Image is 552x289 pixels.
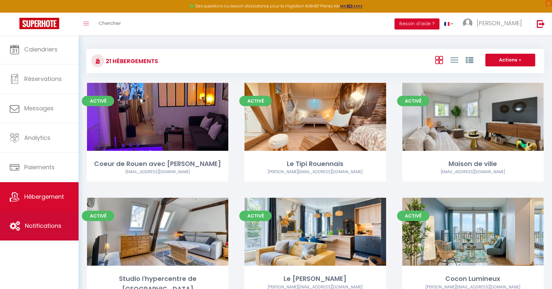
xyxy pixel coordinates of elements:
img: Super Booking [19,18,59,29]
span: Analytics [24,134,50,142]
span: Activé [397,96,429,106]
a: >>> ICI <<<< [340,3,363,9]
a: Vue en Box [435,54,443,65]
div: Airbnb [244,169,386,175]
span: Messages [24,104,54,112]
span: Réservations [24,75,62,83]
a: Vue par Groupe [466,54,473,65]
img: logout [537,20,545,28]
a: Chercher [94,13,126,35]
span: Activé [239,96,272,106]
span: Activé [82,211,114,221]
span: Paiements [24,163,55,171]
div: Airbnb [87,169,228,175]
div: Coeur de Rouen avec [PERSON_NAME] [87,159,228,169]
span: Calendriers [24,45,58,53]
img: ... [463,18,472,28]
h3: 21 Hébergements [104,54,158,68]
span: [PERSON_NAME] [477,19,522,27]
div: Airbnb [402,169,544,175]
button: Actions [485,54,535,67]
div: Maison de ville [402,159,544,169]
span: Activé [397,211,429,221]
span: Chercher [99,20,121,27]
span: Hébergement [24,193,64,201]
a: ... [PERSON_NAME] [458,13,530,35]
span: Notifications [25,222,61,230]
button: Besoin d'aide ? [395,18,439,29]
a: Vue en Liste [450,54,458,65]
span: Activé [239,211,272,221]
div: Le Tipi Rouennais [244,159,386,169]
div: Cocon Lumineux [402,274,544,284]
div: Le [PERSON_NAME] [244,274,386,284]
span: Activé [82,96,114,106]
